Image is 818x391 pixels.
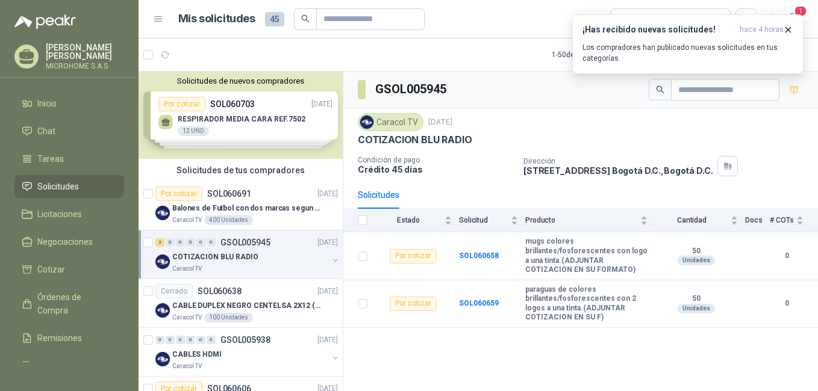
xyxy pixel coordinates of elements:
[525,285,648,322] b: paraguas de colores brillantes/fosforescentes con 2 logos a una tinta.(ADJUNTAR COTIZACION EN SU F)
[770,298,804,309] b: 0
[37,263,65,276] span: Cotizar
[207,336,216,344] div: 0
[360,115,373,129] img: Company Logo
[317,237,338,248] p: [DATE]
[770,250,804,262] b: 0
[459,299,499,307] a: SOL060659
[37,125,55,138] span: Chat
[459,251,499,260] a: SOL060658
[770,216,794,224] span: # COTs
[196,336,205,344] div: 0
[358,156,514,164] p: Condición de pago
[37,331,82,345] span: Remisiones
[525,237,648,274] b: mugs colores brillantes/fosforescentes con logo a una tinta.(ADJUNTAR COTIZACION EN SU FORMATO)
[523,157,713,165] p: Dirección
[375,216,442,224] span: Estado
[428,117,452,128] p: [DATE]
[155,186,202,201] div: Por cotizar
[37,152,64,165] span: Tareas
[655,209,745,232] th: Cantidad
[196,238,205,247] div: 0
[176,238,185,247] div: 0
[37,180,79,193] span: Solicitudes
[172,215,202,225] p: Caracol TV
[220,336,270,344] p: GSOL005938
[155,235,340,274] a: 2 0 0 0 0 0 GSOL005945[DATE] Company LogoCOTIZACION BLU RADIOCaracol TV
[14,286,124,322] a: Órdenes de Compra
[655,294,738,304] b: 50
[155,254,170,269] img: Company Logo
[678,304,715,313] div: Unidades
[176,336,185,344] div: 0
[172,203,322,214] p: Balones de Futbol con dos marcas segun adjunto. Adjuntar cotizacion en su formato
[186,336,195,344] div: 0
[552,45,626,64] div: 1 - 50 de 218
[172,362,202,371] p: Caracol TV
[204,215,253,225] div: 400 Unidades
[678,256,715,265] div: Unidades
[155,336,164,344] div: 0
[782,8,804,30] button: 1
[46,63,124,70] p: MICROHOME S.A.S
[14,258,124,281] a: Cotizar
[14,14,76,29] img: Logo peakr
[525,216,638,224] span: Producto
[139,159,343,182] div: Solicitudes de tus compradores
[155,352,170,366] img: Company Logo
[317,334,338,346] p: [DATE]
[265,12,284,26] span: 45
[143,76,338,85] button: Solicitudes de nuevos compradores
[14,230,124,253] a: Negociaciones
[186,238,195,247] div: 0
[572,14,804,74] button: ¡Has recibido nuevas solicitudes!hace 4 horas Los compradores han publicado nuevas solicitudes en...
[204,313,253,322] div: 100 Unidades
[178,10,255,28] h1: Mis solicitudes
[523,165,713,176] p: [STREET_ADDRESS] Bogotá D.C. , Bogotá D.C.
[14,92,124,115] a: Inicio
[317,188,338,200] p: [DATE]
[358,134,472,146] p: COTIZACION BLU RADIO
[375,209,459,232] th: Estado
[172,264,202,274] p: Caracol TV
[358,188,399,202] div: Solicitudes
[37,359,90,372] span: Configuración
[166,238,175,247] div: 0
[207,189,251,198] p: SOL060691
[770,209,818,232] th: # COTs
[582,25,735,35] h3: ¡Has recibido nuevas solicitudes!
[740,25,784,35] span: hace 4 horas
[459,216,508,224] span: Solicitud
[358,113,423,131] div: Caracol TV
[207,238,216,247] div: 0
[375,80,448,99] h3: GSOL005945
[459,209,525,232] th: Solicitud
[582,42,793,64] p: Los compradores han publicado nuevas solicitudes en tus categorías.
[166,336,175,344] div: 0
[155,333,340,371] a: 0 0 0 0 0 0 GSOL005938[DATE] Company LogoCABLES HDMICaracol TV
[139,72,343,159] div: Solicitudes de nuevos compradoresPor cotizarSOL060703[DATE] RESPIRADOR MEDIA CARA REF.750212 UNDP...
[14,175,124,198] a: Solicitudes
[220,238,270,247] p: GSOL005945
[358,164,514,174] p: Crédito 45 días
[655,247,738,256] b: 50
[37,208,82,221] span: Licitaciones
[155,284,193,298] div: Cerrado
[172,300,322,312] p: CABLE DUPLEX NEGRO CENTELSA 2X12 (COLOR NEGRO)
[14,203,124,226] a: Licitaciones
[172,251,258,263] p: COTIZACION BLU RADIO
[301,14,310,23] span: search
[656,85,664,94] span: search
[37,291,113,317] span: Órdenes de Compra
[14,327,124,349] a: Remisiones
[745,209,770,232] th: Docs
[525,209,655,232] th: Producto
[46,43,124,60] p: [PERSON_NAME] [PERSON_NAME]
[155,303,170,318] img: Company Logo
[139,182,343,230] a: Por cotizarSOL060691[DATE] Company LogoBalones de Futbol con dos marcas segun adjunto. Adjuntar c...
[618,13,643,26] div: Todas
[172,313,202,322] p: Caracol TV
[139,279,343,328] a: CerradoSOL060638[DATE] Company LogoCABLE DUPLEX NEGRO CENTELSA 2X12 (COLOR NEGRO)Caracol TV100 Un...
[198,287,242,295] p: SOL060638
